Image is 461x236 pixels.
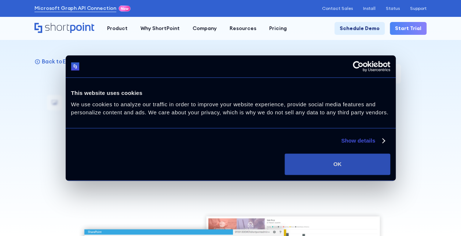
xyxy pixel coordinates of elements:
[134,22,186,35] a: Why ShortPoint
[186,22,223,35] a: Company
[424,201,461,236] iframe: Chat Widget
[326,61,390,72] a: Usercentrics Cookiebot - opens in a new window
[363,6,376,11] a: Install
[101,22,134,35] a: Product
[230,25,256,32] div: Resources
[140,25,180,32] div: Why ShortPoint
[322,6,353,11] a: Contact Sales
[263,22,293,35] a: Pricing
[285,154,390,175] button: OK
[269,25,287,32] div: Pricing
[390,22,427,35] a: Start Trial
[71,89,390,97] div: This website uses cookies
[42,58,87,65] p: Back to Elements
[386,6,400,11] a: Status
[34,4,116,12] a: Microsoft Graph API Connection
[71,62,80,71] img: logo
[410,6,427,11] a: Support
[34,58,87,65] a: Back to Elements
[424,201,461,236] div: Widget de chat
[223,22,263,35] a: Resources
[341,136,384,145] a: Show details
[71,101,388,116] span: We use cookies to analyze our traffic in order to improve your website experience, provide social...
[193,25,217,32] div: Company
[107,25,128,32] div: Product
[334,22,385,35] a: Schedule Demo
[34,23,94,34] a: Home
